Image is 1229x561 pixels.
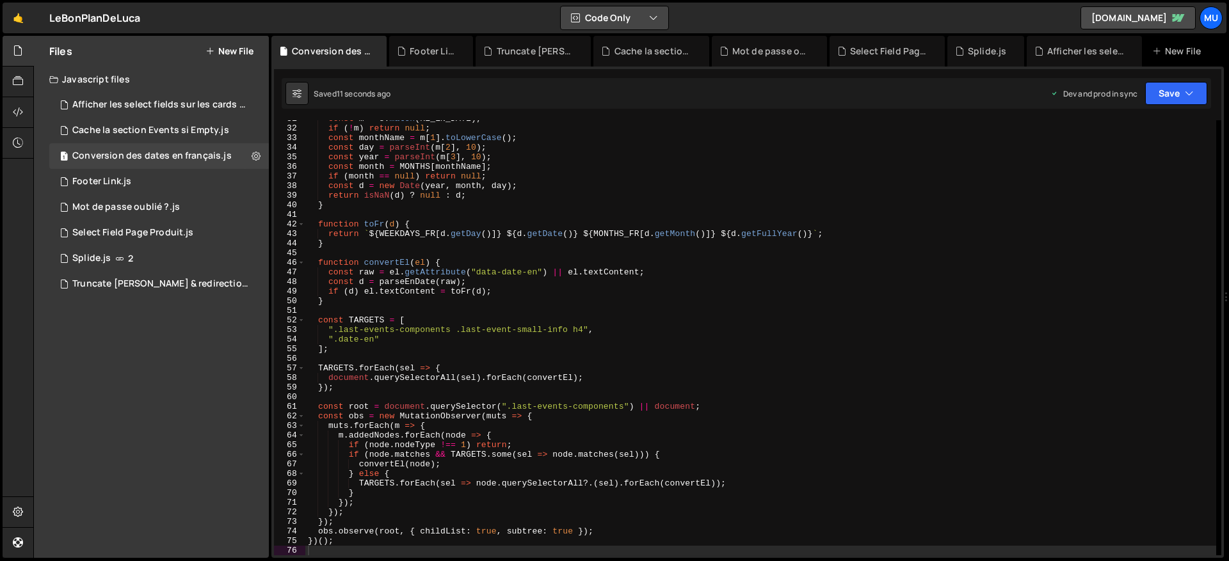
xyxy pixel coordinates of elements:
div: Select Field Page Produit.js [72,227,193,239]
div: 54 [274,335,305,344]
div: 76 [274,546,305,555]
div: 16656/45411.js [49,271,273,297]
div: Afficher les select fields sur les cards product.js [72,99,249,111]
div: 49 [274,287,305,296]
div: 39 [274,191,305,200]
div: Splide.js [968,45,1006,58]
div: Splide.js [72,253,111,264]
div: 16656/45932.js [49,92,273,118]
div: 40 [274,200,305,210]
div: Conversion des dates en français.js [292,45,371,58]
div: Cache la section Events si Empty.js [72,125,229,136]
div: Select Field Page Produit.js [850,45,929,58]
div: LeBonPlanDeLuca [49,10,140,26]
div: Cache la section Events si Empty.js [614,45,694,58]
div: 16656/45405.js [49,143,269,169]
div: Afficher les select fields sur les cards product.js [1047,45,1127,58]
div: 53 [274,325,305,335]
div: 48 [274,277,305,287]
div: 71 [274,498,305,507]
div: 73 [274,517,305,526]
div: 51 [274,306,305,315]
div: Truncate [PERSON_NAME] & redirection.js [72,278,249,290]
div: Dev and prod in sync [1050,88,1137,99]
div: Mot de passe oublié ?.js [72,201,180,213]
div: 50 [274,296,305,306]
div: Footer Link.js [410,45,458,58]
div: 33 [274,133,305,143]
div: 68 [274,469,305,478]
div: 46 [274,258,305,267]
span: 2 [128,253,133,264]
div: 37 [274,171,305,181]
div: 74 [274,526,305,536]
div: 45 [274,248,305,258]
div: 43 [274,229,305,239]
div: Saved [314,88,390,99]
div: 57 [274,363,305,373]
div: 52 [274,315,305,325]
button: Save [1145,82,1207,105]
div: 32 [274,123,305,133]
div: Mot de passe oublié ?.js [732,45,812,58]
div: 58 [274,373,305,383]
div: 44 [274,239,305,248]
div: 63 [274,421,305,431]
a: 🤙 [3,3,34,33]
div: 69 [274,478,305,488]
div: 55 [274,344,305,354]
div: 67 [274,459,305,469]
a: Mu [1200,6,1223,29]
button: New File [205,46,253,56]
div: 75 [274,536,305,546]
div: 59 [274,383,305,392]
button: Code Only [561,6,668,29]
div: 65 [274,440,305,450]
div: 16656/45409.js [49,246,269,271]
div: 56 [274,354,305,363]
div: 16656/45933.js [49,220,269,246]
div: 38 [274,181,305,191]
a: [DOMAIN_NAME] [1080,6,1196,29]
div: 36 [274,162,305,171]
div: 34 [274,143,305,152]
div: 72 [274,507,305,517]
span: 1 [60,152,68,162]
div: Truncate [PERSON_NAME] & redirection.js [497,45,576,58]
div: 16656/45955.js [49,194,269,220]
div: 35 [274,152,305,162]
div: 16656/45406.js [49,118,269,143]
div: Conversion des dates en français.js [72,150,232,162]
h2: Files [49,44,72,58]
div: 61 [274,402,305,411]
div: 11 seconds ago [337,88,390,99]
div: 41 [274,210,305,219]
div: New File [1152,45,1206,58]
div: 16656/45404.js [49,169,269,194]
div: Footer Link.js [72,176,131,187]
div: 64 [274,431,305,440]
div: 70 [274,488,305,498]
div: 42 [274,219,305,229]
div: Javascript files [34,67,269,92]
div: 66 [274,450,305,459]
div: 62 [274,411,305,421]
div: 60 [274,392,305,402]
div: 47 [274,267,305,277]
